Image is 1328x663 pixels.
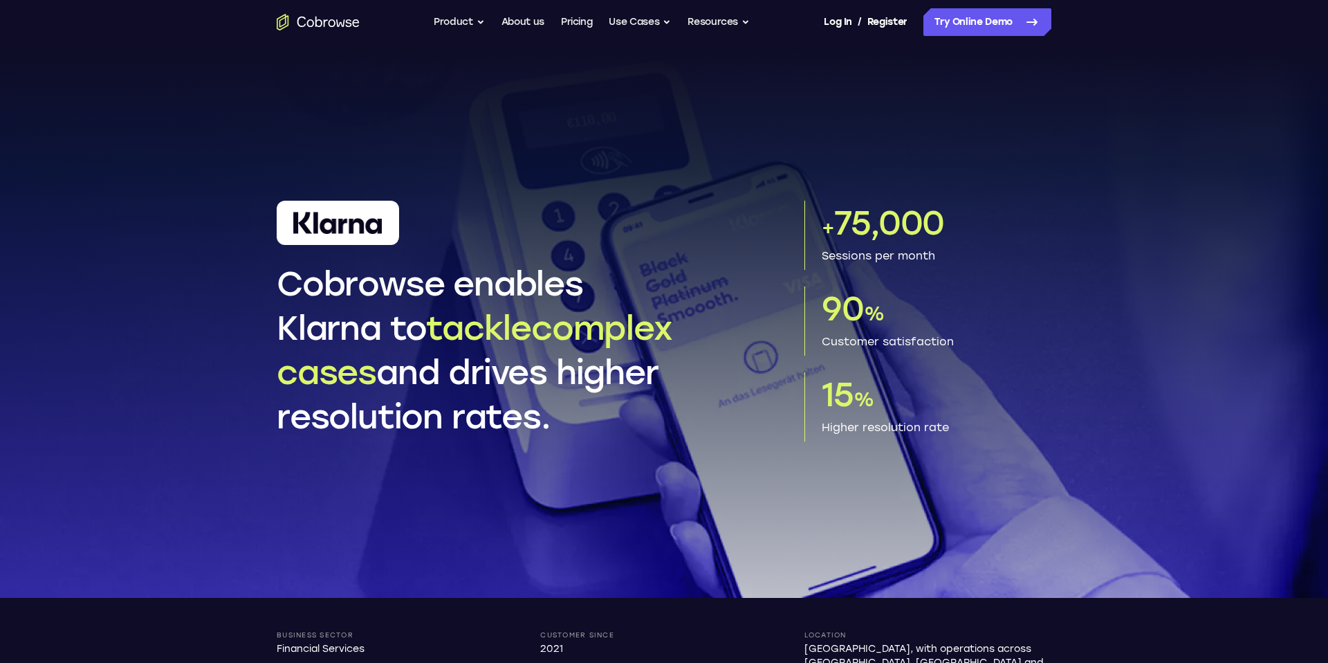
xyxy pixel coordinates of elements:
[277,631,365,639] p: Business Sector
[864,302,884,325] span: %
[277,642,365,656] p: Financial Services
[822,201,1051,245] p: 75,000
[858,14,862,30] span: /
[540,631,614,639] p: Customer Since
[824,8,851,36] a: Log In
[822,419,1051,436] p: Higher resolution rate
[822,372,1051,417] p: 15
[540,642,614,656] p: 2021
[277,262,788,439] h1: Cobrowse enables Klarna to and drives higher resolution rates.
[609,8,671,36] button: Use Cases
[822,248,1051,264] p: Sessions per month
[434,8,485,36] button: Product
[501,8,544,36] a: About us
[854,388,874,411] span: %
[804,631,1051,639] p: Location
[867,8,907,36] a: Register
[277,14,360,30] a: Go to the home page
[923,8,1051,36] a: Try Online Demo
[822,334,1051,350] p: Customer satisfaction
[822,216,834,239] span: +
[561,8,593,36] a: Pricing
[293,212,382,234] img: Klarna Logo
[822,287,1051,331] p: 90
[277,308,672,392] span: tackle complex cases
[688,8,750,36] button: Resources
